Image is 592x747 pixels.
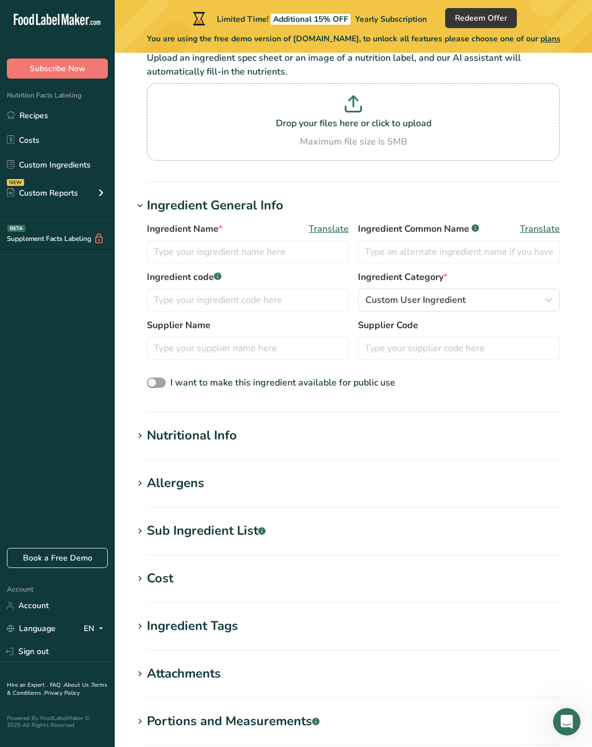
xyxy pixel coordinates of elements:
[553,708,581,736] iframe: Intercom live chat
[271,14,350,25] span: Additional 15% OFF
[64,681,91,689] a: About Us .
[358,337,560,360] input: Type your supplier code here
[147,569,173,588] div: Cost
[540,33,560,44] span: plans
[7,681,107,697] a: Terms & Conditions .
[147,222,223,236] span: Ingredient Name
[44,689,80,697] a: Privacy Policy
[18,90,179,102] div: Welcome to Food Label Maker🙌
[147,712,320,731] div: Portions and Measurements
[170,376,395,389] span: I want to make this ingredient available for public use
[18,144,115,151] div: [PERSON_NAME] • 13m ago
[309,222,349,236] span: Translate
[147,426,237,445] div: Nutritional Info
[147,33,560,45] span: You are using the free demo version of [DOMAIN_NAME], to unlock all features please choose one of...
[84,622,108,636] div: EN
[18,376,27,385] button: Emoji picker
[33,6,51,25] img: Profile image for Aya
[147,474,204,493] div: Allergens
[147,196,283,215] div: Ingredient General Info
[520,222,560,236] span: Translate
[147,240,349,263] input: Type your ingredient name here
[445,8,517,28] button: Redeem Offer
[358,270,560,284] label: Ingredient Category
[150,135,557,149] div: Maximum file size is 5MB
[9,66,220,167] div: Aya says…
[147,51,560,79] p: Upload an ingredient spec sheet or an image of a nutrition label, and our AI assistant will autom...
[7,59,108,79] button: Subscribe Now
[197,371,215,390] button: Send a message…
[355,14,427,25] span: Yearly Subscription
[7,618,56,639] a: Language
[147,270,349,284] label: Ingredient code
[358,318,560,332] label: Supplier Code
[201,5,222,25] div: Close
[50,681,64,689] a: FAQ .
[180,5,201,26] button: Home
[30,63,85,75] span: Subscribe Now
[147,318,349,332] label: Supplier Name
[56,6,130,14] h1: [PERSON_NAME]
[455,12,507,24] span: Redeem Offer
[7,179,24,186] div: NEW
[7,225,25,232] div: BETA
[7,187,78,199] div: Custom Reports
[147,617,238,636] div: Ingredient Tags
[147,289,349,312] input: Type your ingredient code here
[358,240,560,263] input: Type an alternate ingredient name if you have
[10,352,220,371] textarea: Message…
[147,337,349,360] input: Type your supplier name here
[56,14,107,26] p: Active 1h ago
[7,548,108,568] a: Book a Free Demo
[147,664,221,683] div: Attachments
[358,222,479,236] span: Ingredient Common Name
[150,116,557,130] p: Drop your files here or click to upload
[7,5,29,26] button: go back
[358,289,560,312] button: Custom User Ingredient
[7,681,48,689] a: Hire an Expert .
[18,73,179,84] div: Hey [PERSON_NAME] 👋
[190,11,427,25] div: Limited Time!
[365,293,466,307] span: Custom User Ingredient
[9,66,188,142] div: Hey [PERSON_NAME] 👋Welcome to Food Label Maker🙌Take a look around! If you have any questions, jus...
[7,715,108,729] div: Powered By FoodLabelMaker © 2025 All Rights Reserved
[54,376,64,385] button: Upload attachment
[147,522,266,540] div: Sub Ingredient List
[18,107,179,129] div: Take a look around! If you have any questions, just reply to this message.
[36,376,45,385] button: Gif picker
